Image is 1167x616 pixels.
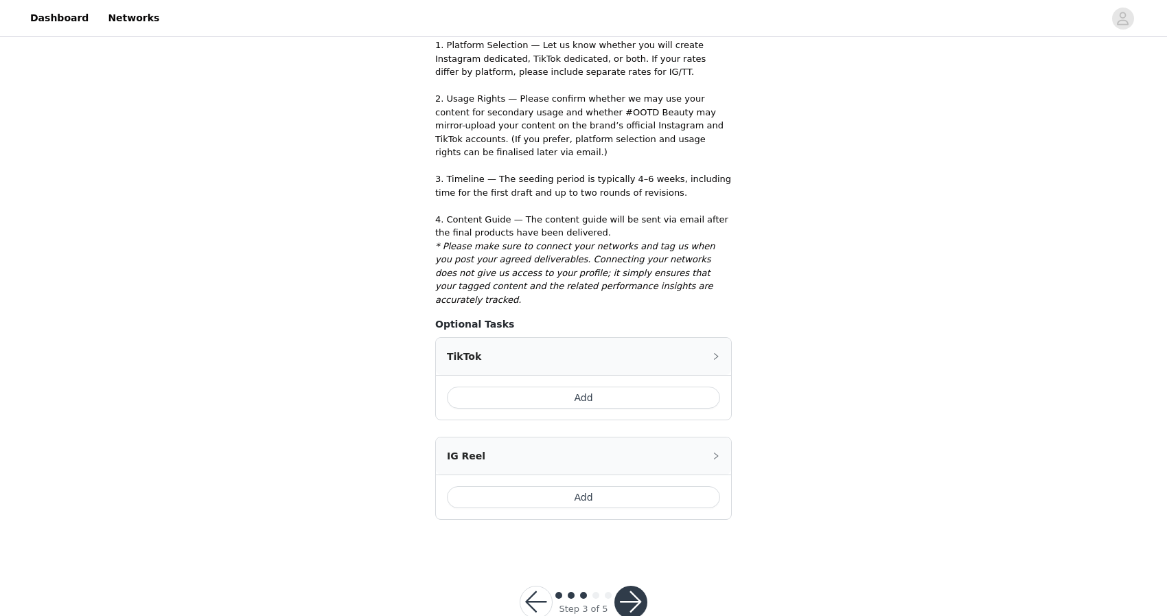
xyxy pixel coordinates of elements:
div: Step 3 of 5 [559,602,608,616]
div: icon: rightIG Reel [436,437,731,475]
div: icon: rightTikTok [436,338,731,375]
a: Networks [100,3,167,34]
div: avatar [1116,8,1129,30]
h4: Optional Tasks [435,317,732,332]
i: icon: right [712,452,720,460]
a: Dashboard [22,3,97,34]
button: Add [447,387,720,409]
p: 1. Platform Selection — Let us know whether you will create Instagram dedicated, TikTok dedicated... [435,38,732,240]
em: * Please make sure to connect your networks and tag us when you post your agreed deliverables. Co... [435,241,715,305]
button: Add [447,486,720,508]
i: icon: right [712,352,720,361]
